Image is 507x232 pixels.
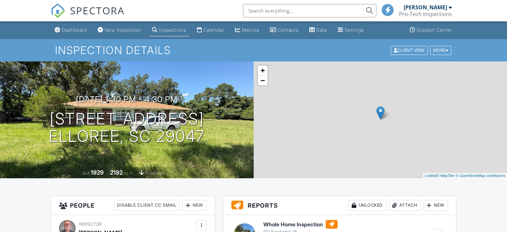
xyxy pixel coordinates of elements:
[95,24,144,36] a: New Inspection
[417,27,452,33] div: Support Center
[348,200,386,211] div: Unlocked
[62,27,87,33] div: Dashboard
[345,27,364,33] div: Settings
[242,27,259,33] div: Metrics
[82,171,90,176] span: Built
[223,196,456,215] h3: Reports
[307,24,330,36] a: Data
[425,174,436,178] a: Leaflet
[55,44,452,56] h1: Inspection Details
[407,24,455,36] a: Support Center
[267,24,301,36] a: Contacts
[182,200,207,211] div: New
[52,24,90,36] a: Dashboard
[389,200,421,211] div: Attach
[49,110,205,146] h1: [STREET_ADDRESS] Elloree, SC 29047
[110,169,123,176] div: 2192
[456,174,505,178] a: © OpenStreetMap contributors
[79,222,102,227] span: Inspector
[423,173,507,179] div: |
[258,65,268,75] a: Zoom in
[391,46,428,55] div: Client View
[404,4,447,11] div: [PERSON_NAME]
[390,47,429,52] a: Client View
[258,75,268,85] a: Zoom out
[316,27,327,33] div: Data
[203,27,224,33] div: Calendar
[51,3,65,18] img: The Best Home Inspection Software - Spectora
[437,174,455,178] a: © MapTiler
[243,4,376,17] input: Search everything...
[430,46,452,55] div: More
[232,24,262,36] a: Metrics
[76,95,178,104] h3: [DATE] 1:30 pm - 4:30 pm
[124,171,133,176] span: sq. ft.
[105,27,141,33] div: New Inspection
[91,169,104,176] div: 1929
[51,196,215,215] h3: People
[114,200,180,211] div: Disable Client CC Email
[51,9,125,23] a: SPECTORA
[424,200,448,211] div: New
[149,24,189,36] a: Inspections
[399,11,452,17] div: Pro-Tech Inspections
[263,220,338,229] h6: Whole Home Inspection
[70,3,125,17] span: SPECTORA
[194,24,227,36] a: Calendar
[335,24,367,36] a: Settings
[278,27,299,33] div: Contacts
[159,27,186,33] div: Inspections
[145,171,166,176] span: crawlspace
